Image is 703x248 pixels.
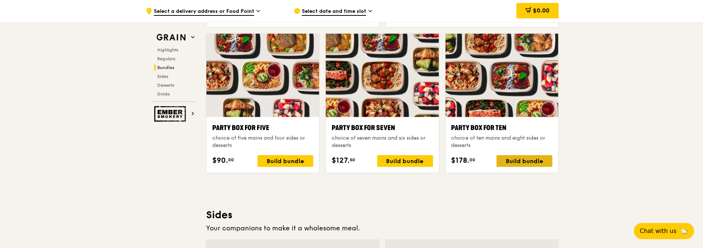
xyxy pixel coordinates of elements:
span: $0.00 [533,7,549,14]
span: Select a delivery address or Food Point [154,8,254,16]
div: choice of ten mains and eight sides or desserts [451,134,552,149]
span: Select date and time slot [302,8,366,16]
img: Ember Smokery web logo [154,106,188,122]
span: Bundles [157,65,174,70]
div: choice of five mains and four sides or desserts [212,134,313,149]
span: 00 [470,157,476,163]
span: 00 [228,157,234,163]
div: choice of seven mains and six sides or desserts [332,134,433,149]
div: Party Box for Seven [332,123,433,133]
span: Regulars [157,56,175,61]
img: Grain web logo [154,31,188,44]
span: Drinks [157,91,170,97]
span: 50 [350,157,355,163]
div: Party Box for Ten [451,123,552,133]
span: Sides [157,74,168,79]
button: Chat with us🦙 [634,223,694,239]
div: Build bundle [377,155,433,167]
div: Party Box for Five [212,123,313,133]
div: Your companions to make it a wholesome meal. [206,223,559,233]
div: Build bundle [257,155,313,167]
div: Build bundle [497,155,552,167]
span: $178. [451,155,470,166]
span: 🦙 [679,227,688,236]
span: $90. [212,155,228,166]
span: $127. [332,155,350,166]
span: Highlights [157,47,178,53]
span: Desserts [157,83,174,88]
h3: Sides [206,208,559,222]
span: Chat with us [640,227,677,236]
